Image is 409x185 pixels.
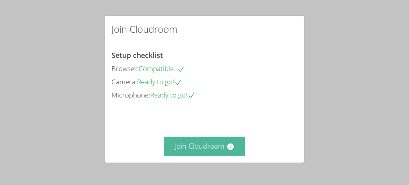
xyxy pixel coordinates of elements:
span: Ready to go! [137,77,182,86]
span: Compatible [139,64,185,73]
span: Ready to go! [150,90,195,99]
span: Camera: [111,77,137,86]
span: Browser: [111,64,139,73]
span: Microphone: [111,90,150,99]
button: Join Cloudroom [164,137,246,156]
h2: Join Cloudroom [111,22,177,36]
span: Setup checklist [111,50,163,60]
